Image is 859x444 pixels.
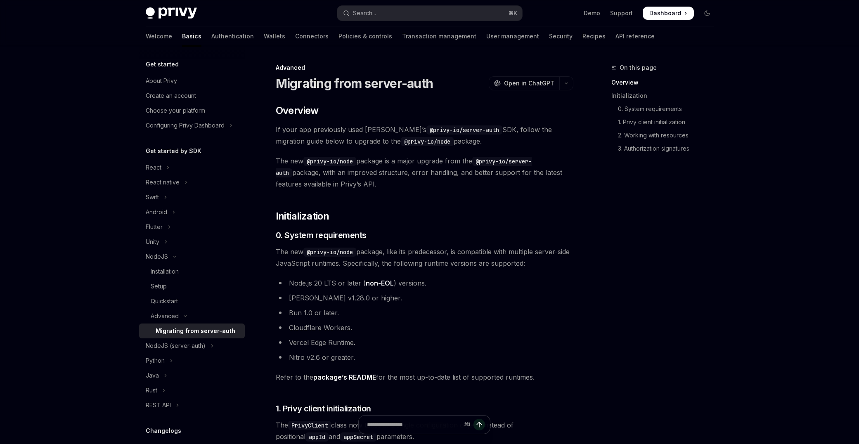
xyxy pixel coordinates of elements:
h5: Changelogs [146,426,181,436]
button: Toggle Swift section [139,190,245,205]
button: Open search [337,6,522,21]
div: Swift [146,192,159,202]
a: Recipes [582,26,606,46]
a: Transaction management [402,26,476,46]
a: Create an account [139,88,245,103]
a: Connectors [295,26,329,46]
a: Support [610,9,633,17]
li: [PERSON_NAME] v1.28.0 or higher. [276,292,573,304]
div: React [146,163,161,172]
a: Initialization [611,89,720,102]
a: 2. Working with resources [611,129,720,142]
button: Toggle NodeJS (server-auth) section [139,338,245,353]
div: Rust [146,385,157,395]
a: package’s README [313,373,376,382]
a: 1. Privy client initialization [611,116,720,129]
li: Cloudflare Workers. [276,322,573,333]
li: Node.js 20 LTS or later ( ) versions. [276,277,573,289]
span: On this page [620,63,657,73]
a: Wallets [264,26,285,46]
a: Demo [584,9,600,17]
span: ⌘ K [509,10,517,17]
div: Setup [151,281,167,291]
div: Create an account [146,91,196,101]
div: Android [146,207,167,217]
h5: Get started [146,59,179,69]
button: Open in ChatGPT [489,76,559,90]
h1: Migrating from server-auth [276,76,433,91]
button: Toggle Python section [139,353,245,368]
a: 3. Authorization signatures [611,142,720,155]
a: Basics [182,26,201,46]
span: The new package is a major upgrade from the package, with an improved structure, error handling, ... [276,155,573,190]
button: Send message [473,419,485,430]
span: Dashboard [649,9,681,17]
input: Ask a question... [367,416,461,434]
button: Toggle dark mode [700,7,714,20]
a: Setup [139,279,245,294]
h5: Get started by SDK [146,146,201,156]
span: 1. Privy client initialization [276,403,371,414]
li: Bun 1.0 or later. [276,307,573,319]
span: Initialization [276,210,329,223]
button: Toggle Flutter section [139,220,245,234]
button: Toggle Unity section [139,234,245,249]
div: Search... [353,8,376,18]
div: Advanced [276,64,573,72]
button: Toggle REST API section [139,398,245,413]
span: If your app previously used [PERSON_NAME]’s SDK, follow the migration guide below to upgrade to t... [276,124,573,147]
button: Toggle Advanced section [139,309,245,324]
a: Authentication [211,26,254,46]
a: Choose your platform [139,103,245,118]
code: @privy-io/node [303,157,356,166]
button: Toggle NodeJS section [139,249,245,264]
button: Toggle Rust section [139,383,245,398]
div: React native [146,177,180,187]
span: Open in ChatGPT [504,79,554,87]
div: Migrating from server-auth [156,326,235,336]
button: Toggle React native section [139,175,245,190]
button: Toggle Configuring Privy Dashboard section [139,118,245,133]
div: Quickstart [151,296,178,306]
span: Refer to the for the most up-to-date list of supported runtimes. [276,371,573,383]
a: Installation [139,264,245,279]
code: @privy-io/server-auth [426,125,502,135]
code: @privy-io/node [401,137,454,146]
a: About Privy [139,73,245,88]
div: Flutter [146,222,163,232]
div: About Privy [146,76,177,86]
span: The new package, like its predecessor, is compatible with multiple server-side JavaScript runtime... [276,246,573,269]
button: Toggle Java section [139,368,245,383]
div: NodeJS (server-auth) [146,341,206,351]
div: Configuring Privy Dashboard [146,120,225,130]
div: NodeJS [146,252,168,262]
li: Vercel Edge Runtime. [276,337,573,348]
a: API reference [615,26,655,46]
div: Installation [151,267,179,276]
div: Java [146,371,159,380]
a: Security [549,26,573,46]
button: Toggle Android section [139,205,245,220]
a: Welcome [146,26,172,46]
button: Toggle React section [139,160,245,175]
a: Dashboard [643,7,694,20]
div: Advanced [151,311,179,321]
a: Policies & controls [338,26,392,46]
a: non-EOL [366,279,394,288]
a: User management [486,26,539,46]
div: Choose your platform [146,106,205,116]
div: Unity [146,237,159,247]
div: Python [146,356,165,366]
a: Migrating from server-auth [139,324,245,338]
div: REST API [146,400,171,410]
span: Overview [276,104,319,117]
img: dark logo [146,7,197,19]
a: Quickstart [139,294,245,309]
a: 0. System requirements [611,102,720,116]
span: 0. System requirements [276,229,367,241]
li: Nitro v2.6 or greater. [276,352,573,363]
code: @privy-io/node [303,248,356,257]
a: Overview [611,76,720,89]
